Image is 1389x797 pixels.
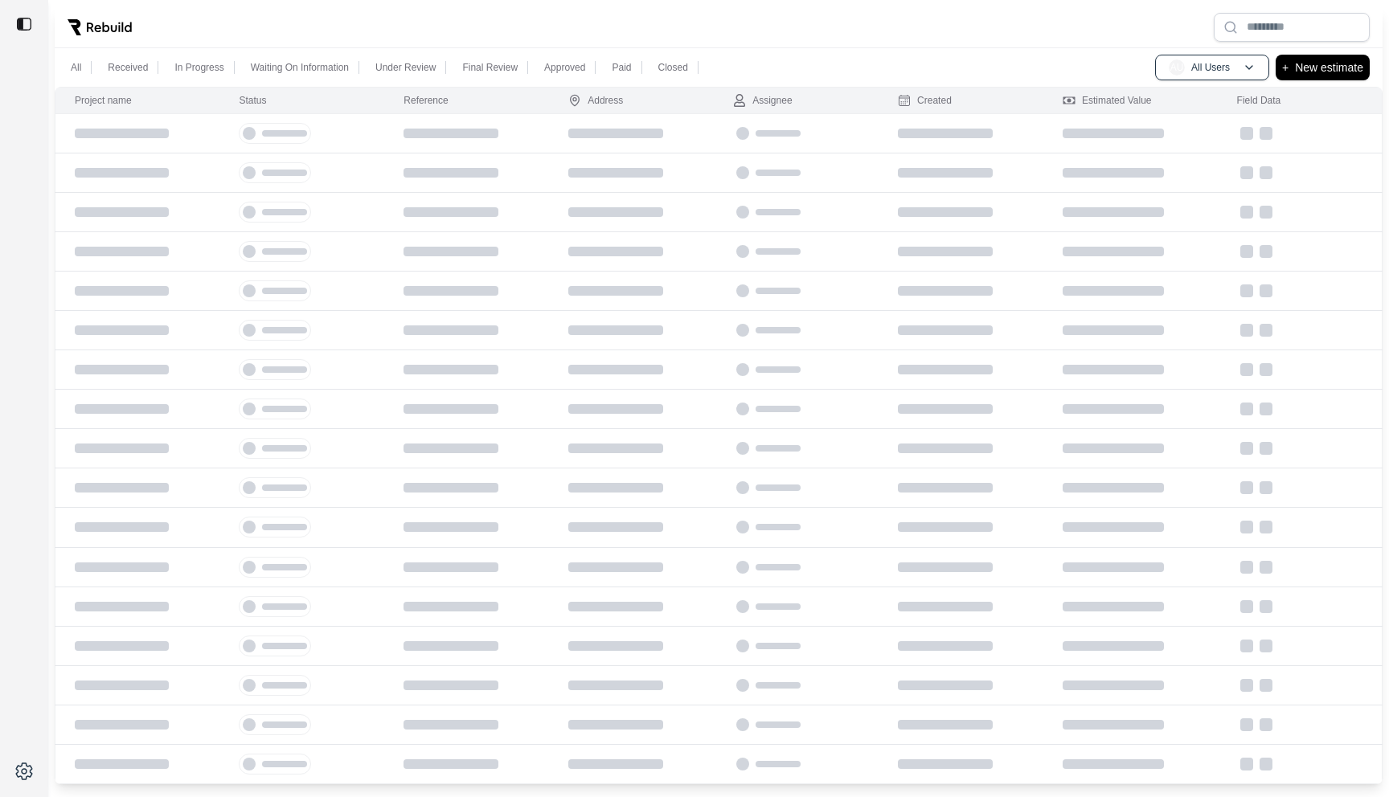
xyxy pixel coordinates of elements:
p: All Users [1191,61,1230,74]
p: Closed [658,61,688,74]
div: Reference [404,94,448,107]
p: Paid [612,61,631,74]
p: Under Review [375,61,436,74]
p: Final Review [462,61,518,74]
p: New estimate [1295,58,1363,77]
p: + [1282,58,1289,77]
span: AU [1169,59,1185,76]
div: Project name [75,94,132,107]
div: Assignee [733,94,792,107]
img: toggle sidebar [16,16,32,32]
p: Approved [544,61,585,74]
p: In Progress [174,61,223,74]
div: Field Data [1237,94,1281,107]
img: Rebuild [68,19,132,35]
div: Created [898,94,952,107]
div: Status [239,94,266,107]
p: All [71,61,81,74]
button: AUAll Users [1155,55,1269,80]
div: Address [568,94,623,107]
p: Waiting On Information [251,61,349,74]
div: Estimated Value [1063,94,1152,107]
button: +New estimate [1276,55,1370,80]
p: Received [108,61,148,74]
